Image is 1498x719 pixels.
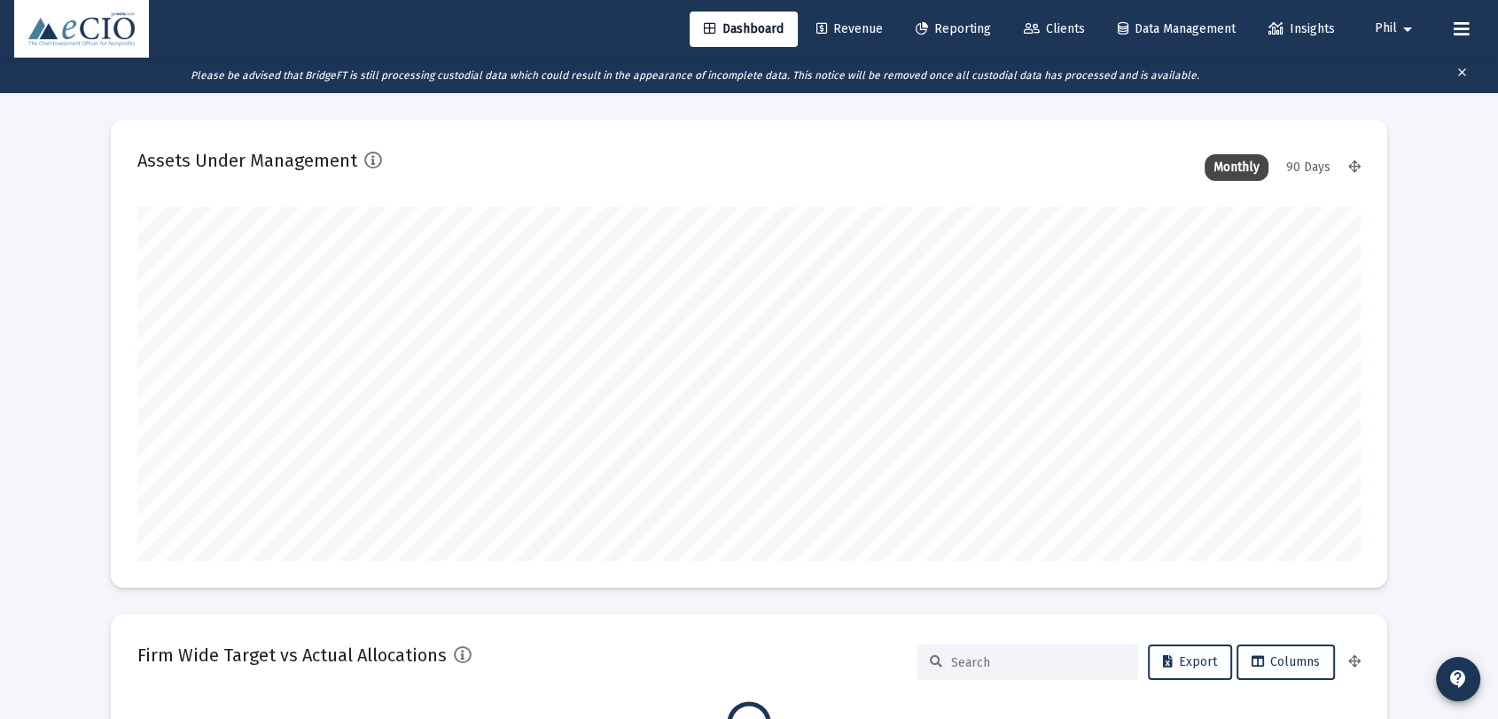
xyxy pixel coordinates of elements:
[916,21,991,36] span: Reporting
[1375,21,1397,36] span: Phil
[1447,668,1469,690] mat-icon: contact_support
[137,146,357,175] h2: Assets Under Management
[191,69,1199,82] i: Please be advised that BridgeFT is still processing custodial data which could result in the appe...
[1148,645,1232,680] button: Export
[1397,12,1418,47] mat-icon: arrow_drop_down
[27,12,136,47] img: Dashboard
[816,21,883,36] span: Revenue
[1252,654,1320,669] span: Columns
[1455,62,1469,89] mat-icon: clear
[1024,21,1085,36] span: Clients
[951,655,1125,670] input: Search
[137,641,447,669] h2: Firm Wide Target vs Actual Allocations
[901,12,1005,47] a: Reporting
[690,12,798,47] a: Dashboard
[1205,154,1268,181] div: Monthly
[1010,12,1099,47] a: Clients
[1354,11,1439,46] button: Phil
[704,21,784,36] span: Dashboard
[1237,645,1335,680] button: Columns
[1163,654,1217,669] span: Export
[1277,154,1339,181] div: 90 Days
[1118,21,1236,36] span: Data Management
[1254,12,1349,47] a: Insights
[1268,21,1335,36] span: Insights
[1104,12,1250,47] a: Data Management
[802,12,897,47] a: Revenue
